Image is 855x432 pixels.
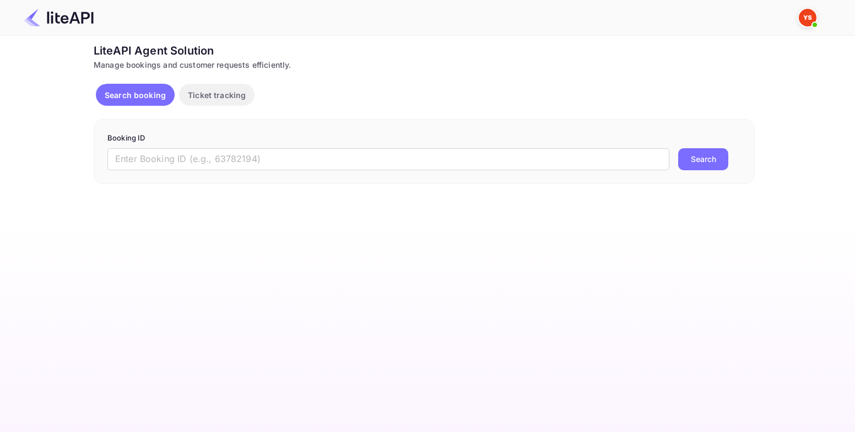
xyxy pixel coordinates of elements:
button: Search [678,148,728,170]
img: Yandex Support [799,9,816,26]
img: LiteAPI Logo [24,9,94,26]
div: LiteAPI Agent Solution [94,42,755,59]
div: Manage bookings and customer requests efficiently. [94,59,755,71]
p: Search booking [105,89,166,101]
p: Ticket tracking [188,89,246,101]
p: Booking ID [107,133,741,144]
input: Enter Booking ID (e.g., 63782194) [107,148,669,170]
